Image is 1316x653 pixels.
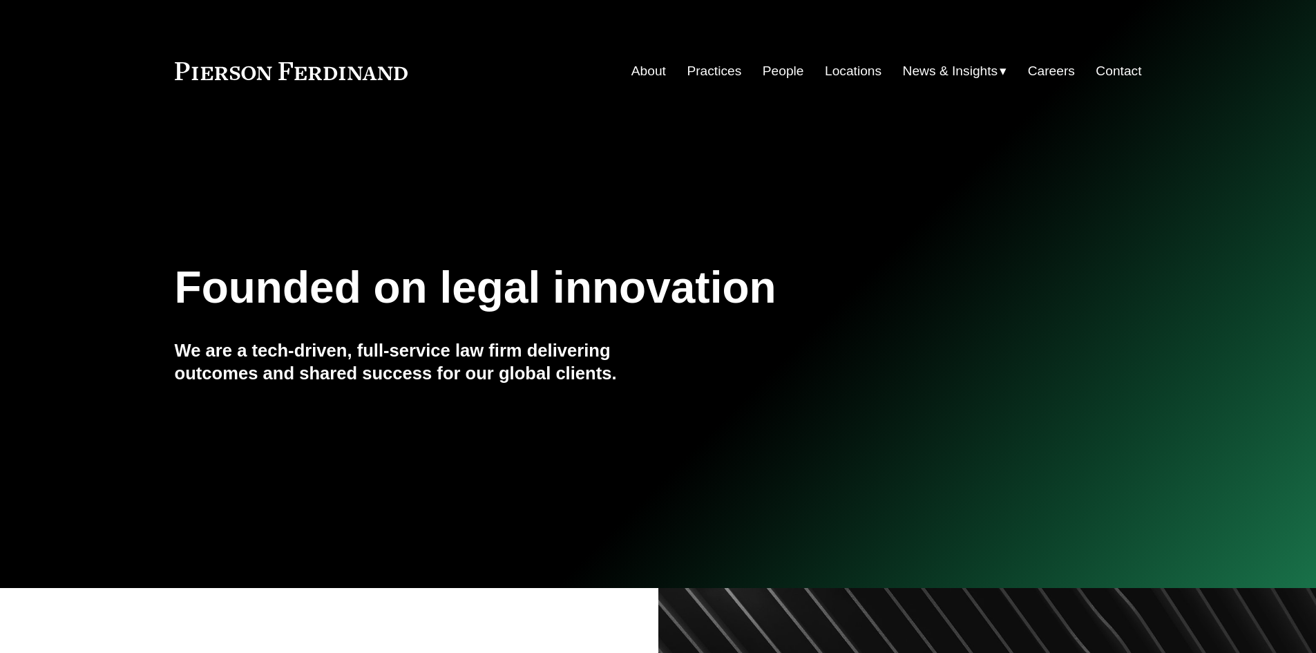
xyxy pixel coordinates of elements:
a: folder dropdown [903,58,1007,84]
a: Careers [1028,58,1075,84]
a: Contact [1096,58,1141,84]
a: Practices [687,58,741,84]
h4: We are a tech-driven, full-service law firm delivering outcomes and shared success for our global... [175,339,658,384]
span: News & Insights [903,59,998,84]
a: About [631,58,666,84]
a: Locations [825,58,881,84]
h1: Founded on legal innovation [175,263,981,313]
a: People [763,58,804,84]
